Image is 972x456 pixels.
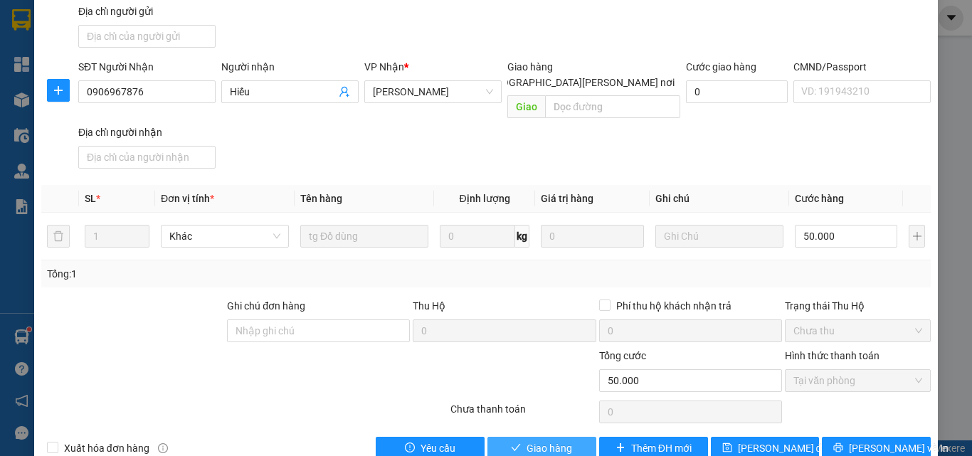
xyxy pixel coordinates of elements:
input: Địa chỉ của người nhận [78,146,216,169]
span: Tại văn phòng [793,370,922,391]
input: Ghi chú đơn hàng [227,319,410,342]
div: Chưa thanh toán [449,401,598,426]
span: Xuất hóa đơn hàng [58,440,155,456]
input: VD: Bàn, Ghế [300,225,428,248]
span: kg [515,225,529,248]
div: Người nhận [221,59,359,75]
span: [PERSON_NAME] đổi [738,440,830,456]
div: SĐT Người Nhận [78,59,216,75]
span: Cước hàng [795,193,844,204]
div: CMND/Passport [793,59,931,75]
div: PQ1409250018 [135,101,250,135]
button: plus [909,225,925,248]
span: Gửi: [12,12,34,27]
label: Hình thức thanh toán [785,350,879,361]
input: Cước giao hàng [686,80,788,103]
span: plus [616,442,625,454]
div: Trạng thái Thu Hộ [785,298,931,314]
span: [PERSON_NAME] và In [849,440,949,456]
span: Phổ Quang [373,81,493,102]
span: Định lượng [459,193,509,204]
button: plus [47,79,70,102]
span: Yêu cầu [421,440,455,456]
label: Cước giao hàng [686,61,756,73]
span: printer [833,442,843,454]
span: Chưa thu [793,320,922,341]
span: Thu Hộ [413,300,445,312]
button: delete [47,225,70,248]
div: [PERSON_NAME] [12,12,126,44]
input: Dọc đường [545,95,680,118]
span: SL [85,193,96,204]
input: 0 [541,225,643,248]
div: Địa chỉ người gửi [78,4,216,19]
span: Đơn vị tính [161,193,214,204]
span: Giao hàng [507,61,553,73]
span: Tổng cước [599,350,646,361]
div: Địa chỉ người nhận [78,124,216,140]
span: Nhận: [136,14,170,28]
div: Tổng: 1 [47,266,376,282]
span: exclamation-circle [405,442,415,454]
div: mai [PERSON_NAME] [136,29,250,63]
span: plus [48,85,69,96]
span: save [722,442,732,454]
th: Ghi chú [650,185,789,213]
span: info-circle [158,443,168,453]
input: Địa chỉ của người gửi [78,25,216,48]
span: Phí thu hộ khách nhận trả [611,298,737,314]
input: Ghi Chú [655,225,783,248]
label: Ghi chú đơn hàng [227,300,305,312]
span: VP Nhận [364,61,404,73]
span: Giá trị hàng [541,193,593,204]
span: Tên hàng [300,193,342,204]
div: Tên hàng: hồ sơ ( : 1 ) [12,73,250,91]
span: Thêm ĐH mới [631,440,692,456]
span: [GEOGRAPHIC_DATA][PERSON_NAME] nơi [480,75,680,90]
span: check [511,442,521,454]
span: Giao hàng [527,440,572,456]
span: Giao [507,95,545,118]
span: Khác [169,226,280,247]
span: SL [135,72,154,92]
div: KonTum [136,12,250,29]
span: user-add [339,86,350,97]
